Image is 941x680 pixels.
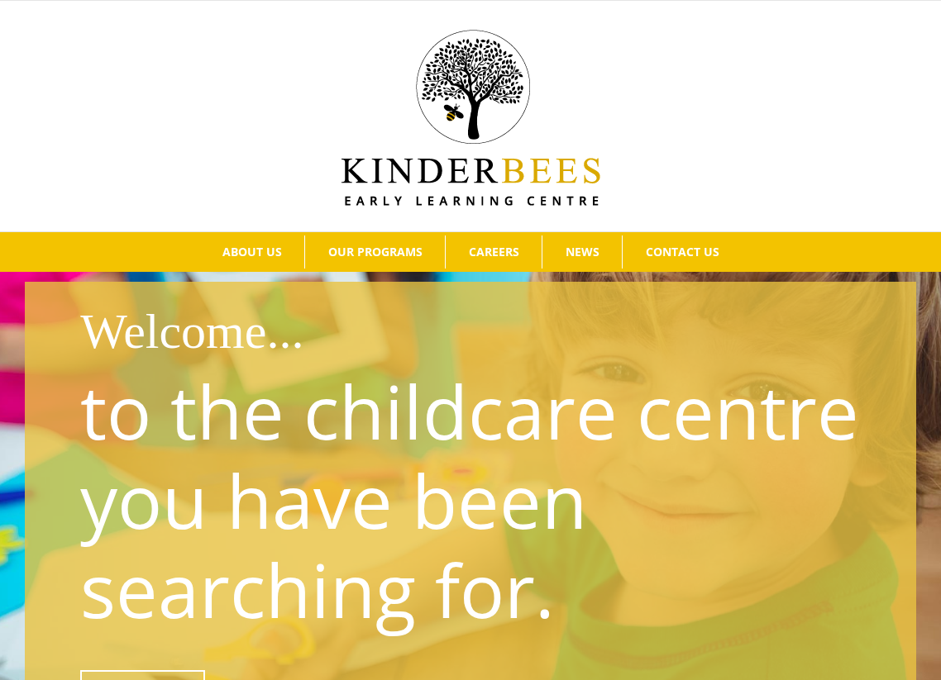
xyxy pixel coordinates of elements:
span: OUR PROGRAMS [328,246,423,258]
span: CAREERS [469,246,519,258]
a: OUR PROGRAMS [305,235,445,269]
span: ABOUT US [222,246,282,258]
a: CONTACT US [623,235,742,269]
span: CONTACT US [646,246,719,258]
a: NEWS [542,235,622,269]
span: NEWS [566,246,599,258]
img: Kinder Bees Logo [342,30,600,206]
a: CAREERS [446,235,542,269]
h1: Welcome... [80,297,904,366]
p: to the childcare centre you have been searching for. [80,366,869,634]
nav: Main Menu [25,232,916,272]
a: ABOUT US [199,235,304,269]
